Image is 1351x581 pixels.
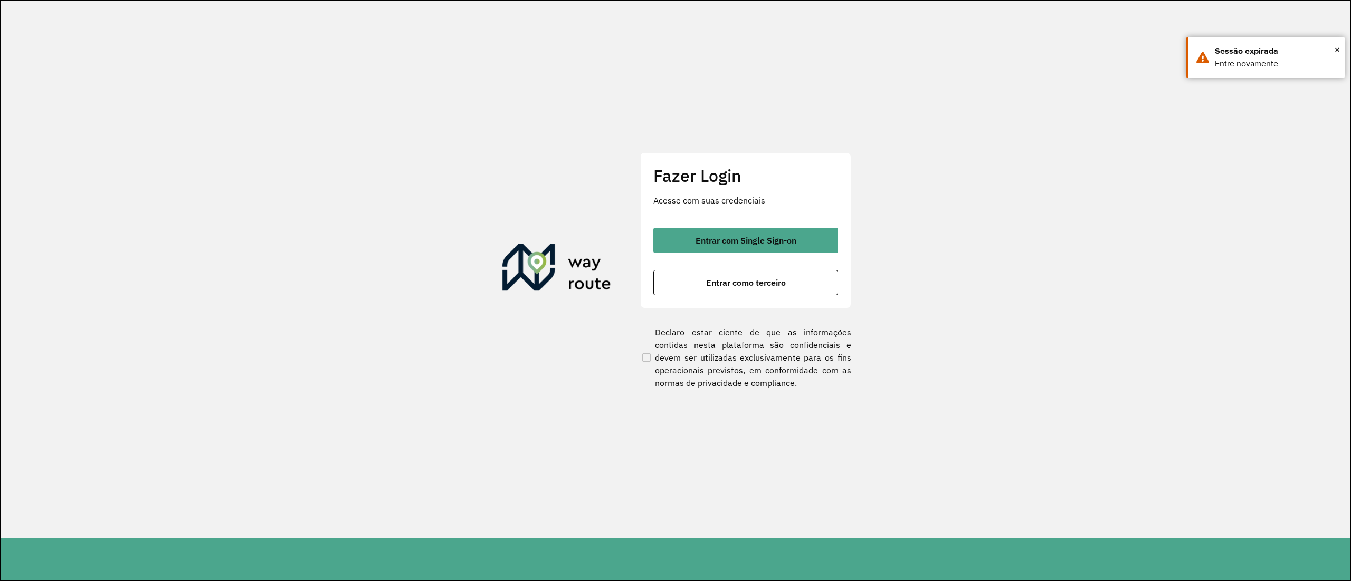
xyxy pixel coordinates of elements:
[502,244,611,295] img: Roteirizador AmbevTech
[640,326,851,389] label: Declaro estar ciente de que as informações contidas nesta plataforma são confidenciais e devem se...
[1335,42,1340,57] button: Close
[696,236,796,245] span: Entrar com Single Sign-on
[653,166,838,186] h2: Fazer Login
[653,194,838,207] p: Acesse com suas credenciais
[1215,45,1337,57] div: Sessão expirada
[1335,42,1340,57] span: ×
[1215,57,1337,70] div: Entre novamente
[653,228,838,253] button: button
[706,278,786,287] span: Entrar como terceiro
[653,270,838,295] button: button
